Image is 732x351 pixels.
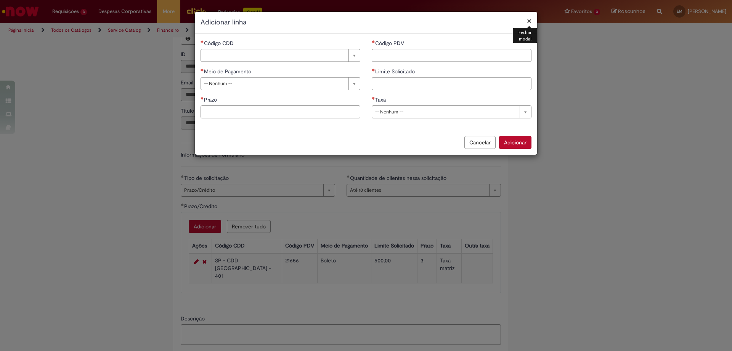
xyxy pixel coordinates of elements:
[201,18,531,27] h2: Adicionar linha
[201,40,204,43] span: Necessários
[372,40,375,43] span: Necessários
[375,68,416,75] span: Limite Solicitado
[201,49,360,62] a: Limpar campo Código CDD
[201,97,204,100] span: Necessários
[204,78,345,90] span: -- Nenhum --
[204,40,235,47] span: Necessários - Código CDD
[375,96,387,103] span: Taxa
[513,28,537,43] div: Fechar modal
[372,97,375,100] span: Necessários
[527,17,531,25] button: Fechar modal
[464,136,496,149] button: Cancelar
[372,68,375,71] span: Necessários
[201,105,360,118] input: Prazo
[372,77,531,90] input: Limite Solicitado
[375,40,406,47] span: Código PDV
[204,68,253,75] span: Meio de Pagamento
[499,136,531,149] button: Adicionar
[204,96,218,103] span: Prazo
[375,106,516,118] span: -- Nenhum --
[201,68,204,71] span: Necessários
[372,49,531,62] input: Código PDV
